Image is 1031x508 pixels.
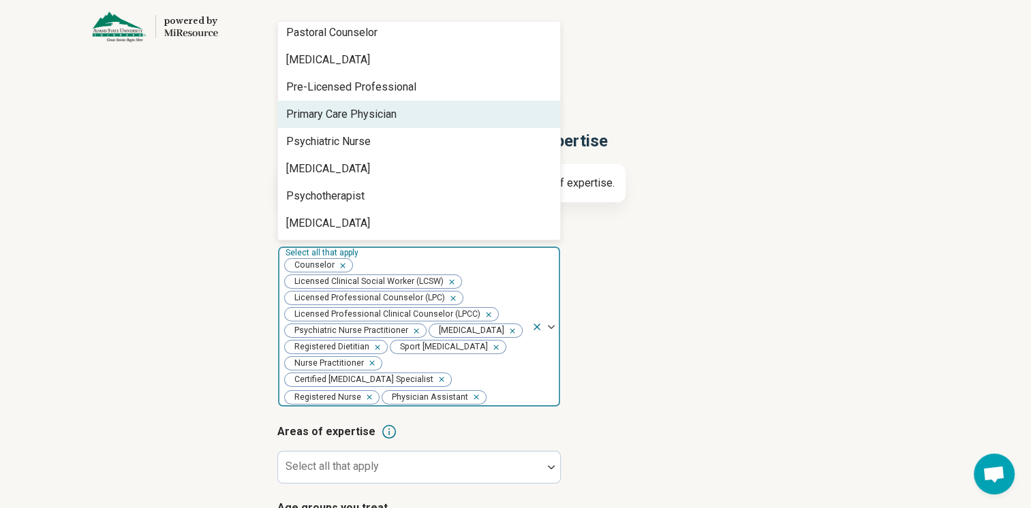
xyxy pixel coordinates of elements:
h3: Areas of expertise [277,424,754,440]
label: Select all that apply [286,248,361,257]
div: Pastoral Counselor [286,25,378,41]
div: Pre-Licensed Professional [286,79,416,95]
span: Licensed Professional Counselor (LPC) [285,291,449,304]
span: Nurse Practitioner [285,357,368,370]
span: Psychiatric Nurse Practitioner [285,324,412,337]
span: Certified [MEDICAL_DATA] Specialist [285,373,437,386]
span: Licensed Clinical Social Worker (LCSW) [285,275,448,288]
div: [MEDICAL_DATA] [286,161,370,177]
div: [MEDICAL_DATA] [286,215,370,232]
div: Psychotherapist [286,188,365,204]
span: [MEDICAL_DATA] [429,324,508,337]
span: Licensed Professional Clinical Counselor (LPCC) [285,308,484,321]
img: Adams State University [91,10,147,43]
span: Sport [MEDICAL_DATA] [390,340,492,353]
div: Open chat [974,454,1015,494]
span: Physician Assistant [382,391,472,404]
div: Primary Care Physician [286,106,397,123]
span: Registered Dietitian [285,340,373,353]
div: [MEDICAL_DATA] [286,52,370,68]
div: Psychiatric Nurse [286,133,371,150]
label: Select all that apply [286,460,379,473]
a: Adams State Universitypowered by [22,10,218,43]
div: powered by [164,15,218,27]
span: Registered Nurse [285,391,365,404]
span: Counselor [285,259,339,272]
